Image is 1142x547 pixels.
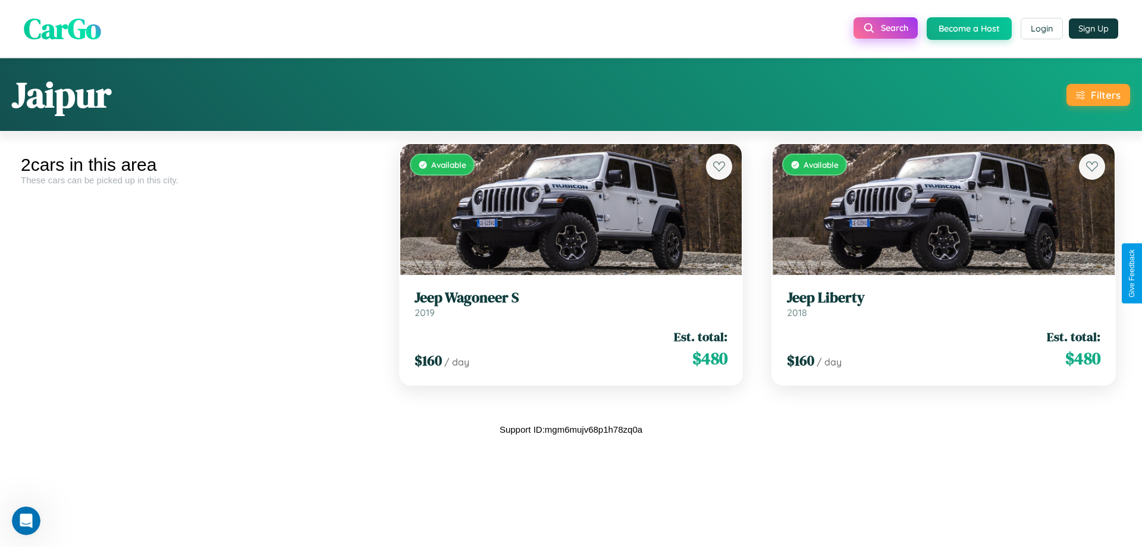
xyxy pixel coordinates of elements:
div: 2 cars in this area [21,155,376,175]
span: $ 160 [415,351,442,370]
span: Available [804,160,839,170]
p: Support ID: mgm6mujv68p1h78zq0a [500,421,642,437]
iframe: Intercom live chat [12,507,40,535]
h3: Jeep Wagoneer S [415,289,728,307]
div: These cars can be picked up in this city. [21,175,376,185]
span: 2018 [787,307,807,318]
span: / day [817,356,842,368]
span: / day [444,356,469,368]
span: Est. total: [1047,328,1100,345]
button: Sign Up [1069,18,1118,39]
div: Filters [1091,89,1121,101]
span: Est. total: [674,328,727,345]
span: $ 160 [787,351,814,370]
span: Available [431,160,466,170]
a: Jeep Wagoneer S2019 [415,289,728,318]
a: Jeep Liberty2018 [787,289,1100,318]
span: Search [881,23,908,33]
h1: Jaipur [12,70,111,119]
span: CarGo [24,9,101,48]
span: 2019 [415,307,435,318]
span: $ 480 [1065,346,1100,370]
button: Login [1021,18,1063,39]
button: Become a Host [927,17,1012,40]
h3: Jeep Liberty [787,289,1100,307]
div: Give Feedback [1128,249,1136,298]
button: Filters [1066,84,1130,106]
span: $ 480 [692,346,727,370]
button: Search [854,17,918,39]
